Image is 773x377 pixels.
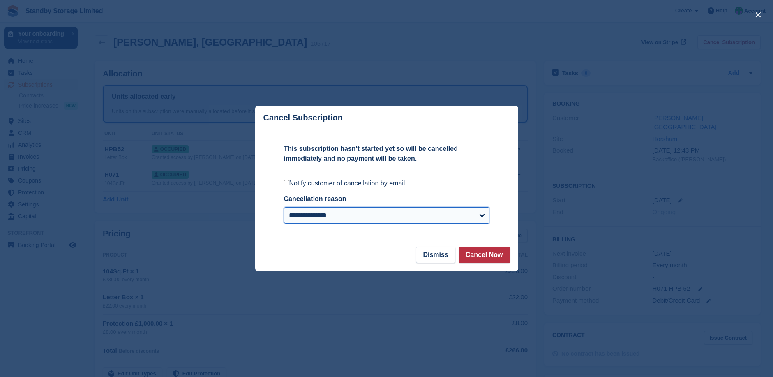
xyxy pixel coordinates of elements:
p: Cancel Subscription [263,113,343,123]
button: Cancel Now [459,247,510,263]
label: Notify customer of cancellation by email [284,179,489,187]
input: Notify customer of cancellation by email [284,180,289,185]
p: This subscription hasn't started yet so will be cancelled immediately and no payment will be taken. [284,144,489,164]
button: close [752,8,765,21]
label: Cancellation reason [284,195,346,202]
button: Dismiss [416,247,455,263]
